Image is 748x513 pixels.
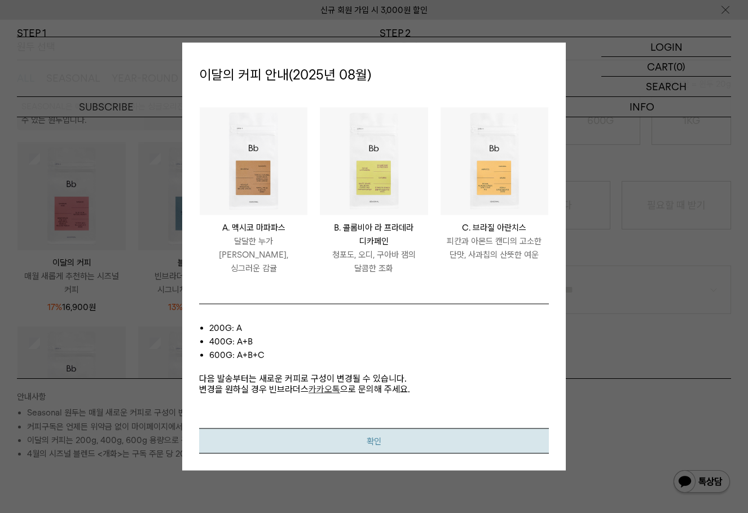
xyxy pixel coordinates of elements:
li: 200g: A [209,321,549,334]
img: #285 [320,107,428,215]
p: A. 멕시코 마파파스 [200,220,307,234]
p: 청포도, 오디, 구아바 잼의 달콤한 조화 [320,247,428,275]
img: #285 [441,107,548,215]
li: 600g: A+B+C [209,348,549,361]
li: 400g: A+B [209,334,549,348]
p: B. 콜롬비아 라 프라데라 디카페인 [320,220,428,247]
p: 다음 발송부터는 새로운 커피로 구성이 변경될 수 있습니다. 변경을 원하실 경우 빈브라더스 으로 문의해 주세요. [199,361,549,394]
p: C. 브라질 아란치스 [441,220,548,234]
img: #285 [200,107,307,215]
button: 확인 [199,428,549,453]
a: 카카오톡 [309,383,340,394]
p: 달달한 누가 [PERSON_NAME], 싱그러운 감귤 [200,234,307,275]
p: 이달의 커피 안내(2025년 08월) [199,60,549,90]
p: 피칸과 아몬드 캔디의 고소한 단맛, 사과칩의 산뜻한 여운 [441,234,548,261]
